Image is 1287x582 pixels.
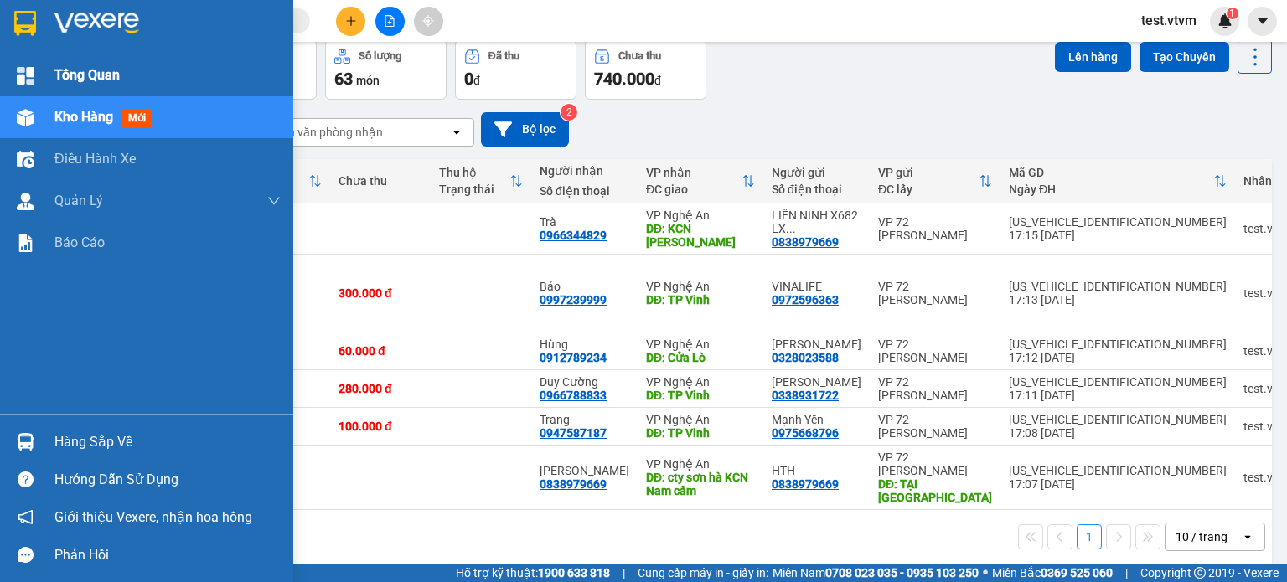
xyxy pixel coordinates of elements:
img: solution-icon [17,234,34,252]
div: VP 72 [PERSON_NAME] [878,375,992,402]
div: Người nhận [540,164,629,178]
span: ⚪️ [983,569,988,576]
th: Toggle SortBy [638,159,763,203]
div: Trà [540,215,629,229]
div: ĐC giao [646,183,742,196]
div: 300.000 đ [339,286,422,300]
div: VP72PTT1008250012 [1009,215,1227,229]
div: DĐ: TP Vinh [646,293,755,306]
div: DĐ: Cửa Lò [646,351,755,364]
img: icon-new-feature [1217,13,1233,28]
span: đ [654,74,661,87]
span: 1 [1229,8,1235,19]
span: | [623,564,625,582]
button: aim [414,7,443,36]
div: Vương Phát [772,337,861,351]
div: Chưa thu [339,174,422,188]
button: Chưa thu740.000đ [585,39,706,100]
div: Trạng thái [439,183,509,196]
div: VP gửi [878,166,979,179]
div: Bảo [540,280,629,293]
div: VP Nghệ An [646,209,755,222]
div: VP nhận [646,166,742,179]
span: 63 [334,69,353,89]
div: Hướng dẫn sử dụng [54,467,281,492]
div: DĐ: TP Vinh [646,389,755,402]
div: 0838979669 [540,477,607,491]
span: Tổng Quan [54,64,120,85]
button: 1 [1077,524,1102,549]
span: | [1125,564,1128,582]
button: file-add [375,7,405,36]
span: đ [473,74,480,87]
div: Trang [540,413,629,426]
div: VINALIFE [772,280,861,293]
button: caret-down [1248,7,1277,36]
div: VP Nghệ An [646,375,755,389]
span: message [18,547,34,563]
div: VP 72 [PERSON_NAME] [878,337,992,364]
div: 10 / trang [1176,528,1228,545]
span: Quản Lý [54,190,103,211]
div: 100.000 đ [339,420,422,433]
span: Kho hàng [54,109,113,125]
div: VP 72 [PERSON_NAME] [878,280,992,306]
span: question-circle [18,471,34,487]
img: warehouse-icon [17,433,34,451]
span: Cung cấp máy in - giấy in: [638,564,768,582]
span: aim [422,15,434,27]
div: VP72PTT1008250009 [1009,375,1227,389]
span: mới [121,109,152,127]
span: Giới thiệu Vexere, nhận hoa hồng [54,507,252,528]
div: VP Nghệ An [646,413,755,426]
svg: open [1241,530,1254,543]
span: Điều hành xe [54,148,136,169]
span: Báo cáo [54,232,105,253]
img: warehouse-icon [17,109,34,126]
strong: 0369 525 060 [1041,566,1113,579]
div: 0838979669 [772,235,839,249]
div: VP72PTT1008250011 [1009,280,1227,293]
button: plus [336,7,365,36]
div: DĐ: KCN Hoàng Mai [646,222,755,249]
span: 0 [464,69,473,89]
div: VP 72 [PERSON_NAME] [878,451,992,477]
div: 17:08 [DATE] [1009,426,1227,440]
span: Miền Bắc [992,564,1113,582]
div: DĐ: cty sơn hà KCN Nam cấm [646,471,755,497]
div: VP72PTT1008250007 [1009,464,1227,477]
span: ... [786,222,796,235]
button: Đã thu0đ [455,39,576,100]
div: 17:12 [DATE] [1009,351,1227,364]
div: Số lượng [359,50,401,62]
span: test.vtvm [1128,10,1210,31]
div: 0972596363 [772,293,839,306]
div: 0838979669 [772,477,839,491]
div: VP Nghệ An [646,457,755,471]
sup: 1 [1227,8,1238,19]
div: DĐ: TẠI KHO [878,477,992,504]
div: LIÊN NINH X682 LX Thanh tăng bo [772,209,861,235]
span: món [356,74,380,87]
img: warehouse-icon [17,193,34,210]
div: ĐC lấy [878,183,979,196]
button: Tạo Chuyến [1140,42,1229,72]
strong: 1900 633 818 [538,566,610,579]
div: VP72PTT1008250010 [1009,337,1227,351]
img: dashboard-icon [17,67,34,85]
div: Chưa thu [618,50,661,62]
div: 0328023588 [772,351,839,364]
div: VP72PTT1008250008 [1009,413,1227,426]
button: Bộ lọc [481,112,569,147]
svg: open [450,126,463,139]
div: 17:07 [DATE] [1009,477,1227,491]
th: Toggle SortBy [1000,159,1235,203]
span: Miền Nam [773,564,979,582]
div: 0966344829 [540,229,607,242]
div: HTH [772,464,861,477]
div: Hùng [540,337,629,351]
span: notification [18,509,34,525]
th: Toggle SortBy [431,159,531,203]
div: VP Nghệ An [646,280,755,293]
div: VP 72 [PERSON_NAME] [878,215,992,242]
